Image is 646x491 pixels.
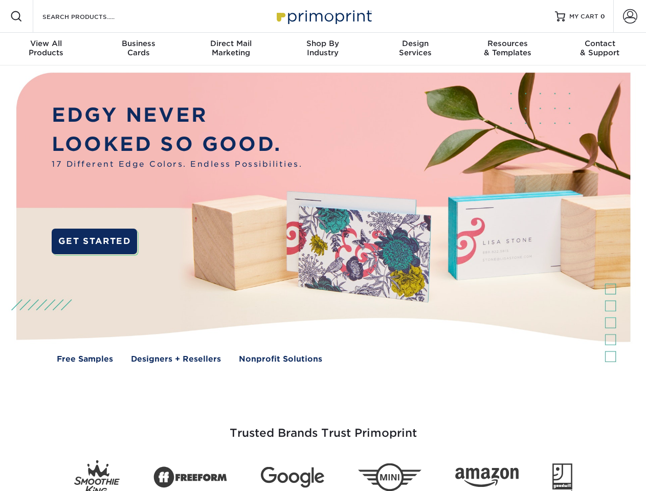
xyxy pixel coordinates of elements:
img: Google [261,467,324,488]
p: EDGY NEVER [52,101,302,130]
input: SEARCH PRODUCTS..... [41,10,141,23]
h3: Trusted Brands Trust Primoprint [24,402,622,452]
div: Services [369,39,461,57]
div: & Support [554,39,646,57]
img: Goodwill [552,463,572,491]
span: 0 [600,13,605,20]
a: Contact& Support [554,33,646,65]
span: Design [369,39,461,48]
img: Amazon [455,468,519,487]
a: Direct MailMarketing [185,33,277,65]
a: Free Samples [57,353,113,365]
span: Resources [461,39,553,48]
a: Resources& Templates [461,33,553,65]
a: GET STARTED [52,229,137,254]
span: 17 Different Edge Colors. Endless Possibilities. [52,159,302,170]
div: Marketing [185,39,277,57]
a: Designers + Resellers [131,353,221,365]
p: LOOKED SO GOOD. [52,130,302,159]
a: Shop ByIndustry [277,33,369,65]
div: Industry [277,39,369,57]
a: BusinessCards [92,33,184,65]
a: DesignServices [369,33,461,65]
span: MY CART [569,12,598,21]
span: Shop By [277,39,369,48]
img: Primoprint [272,5,374,27]
span: Direct Mail [185,39,277,48]
div: & Templates [461,39,553,57]
span: Contact [554,39,646,48]
div: Cards [92,39,184,57]
span: Business [92,39,184,48]
a: Nonprofit Solutions [239,353,322,365]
